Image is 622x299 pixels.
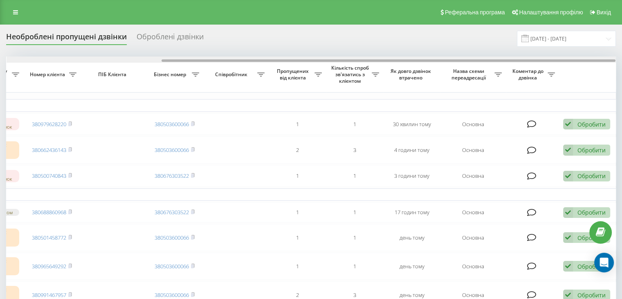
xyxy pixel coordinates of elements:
[510,68,548,81] span: Коментар до дзвінка
[440,136,506,163] td: Основна
[440,202,506,222] td: Основна
[577,120,606,128] div: Обробити
[326,113,383,135] td: 1
[6,32,127,45] div: Необроблені пропущені дзвінки
[155,172,189,179] a: 380676303522
[330,65,372,84] span: Кількість спроб зв'язатись з клієнтом
[577,234,606,242] div: Обробити
[577,208,606,216] div: Обробити
[269,165,326,187] td: 1
[273,68,314,81] span: Пропущених від клієнта
[137,32,204,45] div: Оброблені дзвінки
[155,263,189,270] a: 380503600066
[32,234,66,241] a: 380501458772
[155,146,189,154] a: 380503600066
[326,202,383,222] td: 1
[577,146,606,154] div: Обробити
[594,253,614,272] div: Open Intercom Messenger
[445,9,505,16] span: Реферальна програма
[440,165,506,187] td: Основна
[269,224,326,251] td: 1
[383,202,440,222] td: 17 годин тому
[32,172,66,179] a: 380500740843
[577,263,606,270] div: Обробити
[326,224,383,251] td: 1
[88,71,139,78] span: ПІБ Клієнта
[32,263,66,270] a: 380965649292
[326,253,383,280] td: 1
[383,113,440,135] td: 30 хвилин тому
[155,291,189,299] a: 380503600066
[440,224,506,251] td: Основна
[445,68,494,81] span: Назва схеми переадресації
[27,71,69,78] span: Номер клієнта
[32,208,66,216] a: 380688860968
[440,253,506,280] td: Основна
[383,165,440,187] td: 3 години тому
[155,120,189,128] a: 380503600066
[577,291,606,299] div: Обробити
[269,136,326,163] td: 2
[383,253,440,280] td: день тому
[383,136,440,163] td: 4 години тому
[155,208,189,216] a: 380676303522
[326,136,383,163] td: 3
[519,9,583,16] span: Налаштування профілю
[32,120,66,128] a: 380979628220
[440,113,506,135] td: Основна
[269,113,326,135] td: 1
[577,172,606,180] div: Обробити
[32,146,66,154] a: 380662436143
[155,234,189,241] a: 380503600066
[207,71,257,78] span: Співробітник
[269,253,326,280] td: 1
[326,165,383,187] td: 1
[269,202,326,222] td: 1
[150,71,192,78] span: Бізнес номер
[597,9,611,16] span: Вихід
[383,224,440,251] td: день тому
[390,68,434,81] span: Як довго дзвінок втрачено
[32,291,66,299] a: 380991467957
